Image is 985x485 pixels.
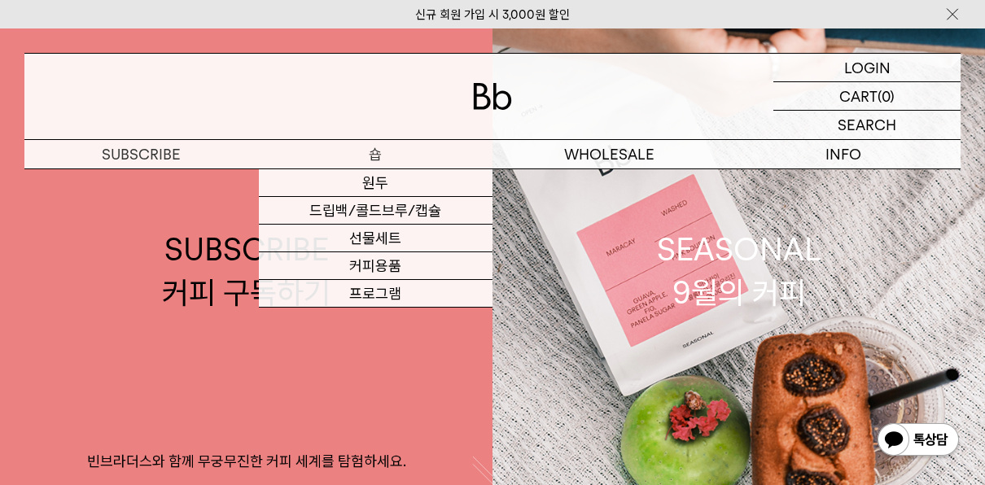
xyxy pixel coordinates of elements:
[473,83,512,110] img: 로고
[773,54,961,82] a: LOGIN
[839,82,878,110] p: CART
[838,111,896,139] p: SEARCH
[259,252,493,280] a: 커피용품
[162,228,331,314] div: SUBSCRIBE 커피 구독하기
[727,140,961,168] p: INFO
[415,7,570,22] a: 신규 회원 가입 시 3,000원 할인
[492,140,727,168] p: WHOLESALE
[876,422,961,461] img: 카카오톡 채널 1:1 채팅 버튼
[259,169,493,197] a: 원두
[259,197,493,225] a: 드립백/콜드브루/캡슐
[259,140,493,168] a: 숍
[259,225,493,252] a: 선물세트
[24,140,259,168] a: SUBSCRIBE
[773,82,961,111] a: CART (0)
[878,82,895,110] p: (0)
[657,228,821,314] div: SEASONAL 9월의 커피
[259,280,493,308] a: 프로그램
[844,54,891,81] p: LOGIN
